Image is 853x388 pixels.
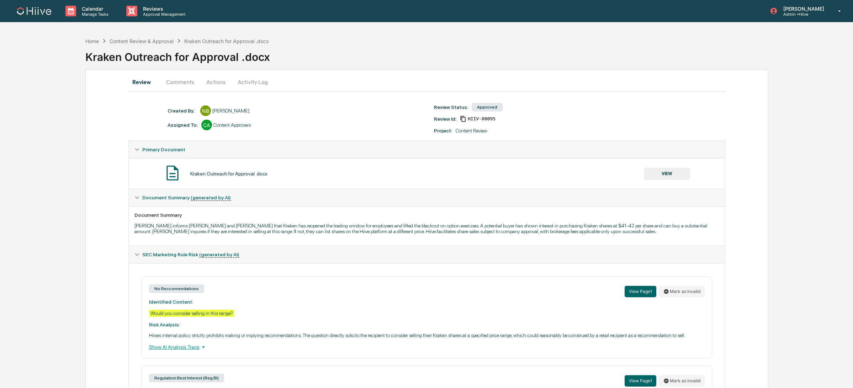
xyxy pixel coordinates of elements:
div: Content Review & Approval [110,38,174,44]
u: (generated by AI) [199,252,239,258]
p: Hiives internal policy strictly prohibits making or implying recommendations. The question direct... [149,332,705,338]
div: Kraken Outreach for Approval .docx [190,171,267,177]
span: SEC Marketing Rule Risk [142,252,239,257]
button: View Page1 [625,375,656,387]
span: Primary Document [142,147,185,152]
button: Activity Log [232,73,274,90]
div: Approved [472,103,503,111]
p: Reviews [137,6,189,12]
p: Admin • Hiive [778,12,828,17]
div: Would you consider selling in this range? [149,310,234,317]
span: 648fd9d0-8480-4d7a-bcfd-a2870f9609c3 [468,116,496,122]
button: Comments [160,73,200,90]
div: Project: [434,128,452,133]
span: Document Summary [142,195,231,200]
button: View Page1 [625,286,656,297]
div: NB [200,105,211,116]
div: Document Summary (generated by AI) [129,189,725,206]
div: Document Summary (generated by AI) [129,206,725,246]
div: Primary Document [129,141,725,158]
button: VIEW [644,168,690,180]
div: Kraken Outreach for Approval .docx [184,38,269,44]
div: SEC Marketing Rule Risk (generated by AI) [129,246,725,263]
img: Document Icon [164,164,181,182]
div: Review Id: [434,116,456,122]
div: Regulation Best Interest (Reg BI) [149,374,224,382]
button: Actions [200,73,232,90]
img: logo [17,7,51,15]
div: Primary Document [129,158,725,189]
div: Home [85,38,99,44]
div: Kraken Outreach for Approval .docx [85,45,853,63]
button: Review [128,73,160,90]
p: Calendar [76,6,112,12]
div: No Reccomendations [149,284,204,293]
div: Document Summary [134,212,720,218]
div: Content Review [456,128,487,133]
p: [PERSON_NAME] informs [PERSON_NAME] and [PERSON_NAME] that Kraken has reopened the trading window... [134,223,720,234]
div: Created By: ‎ ‎ [168,108,197,114]
div: Show AI Analysis Trace [149,343,705,351]
div: secondary tabs example [128,73,726,90]
div: Assigned To: [168,122,198,128]
div: Content Approvers [213,122,251,128]
p: Manage Tasks [76,12,112,17]
button: Mark as invalid [659,286,705,297]
strong: Risk Analysis: [149,322,180,327]
div: [PERSON_NAME] [212,108,249,114]
button: Mark as invalid [659,375,705,387]
p: [PERSON_NAME] [778,6,828,12]
u: (generated by AI) [191,195,231,201]
div: Review Status: [434,104,468,110]
div: CA [201,120,212,130]
strong: Identified Content: [149,299,193,305]
p: Approval Management [137,12,189,17]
